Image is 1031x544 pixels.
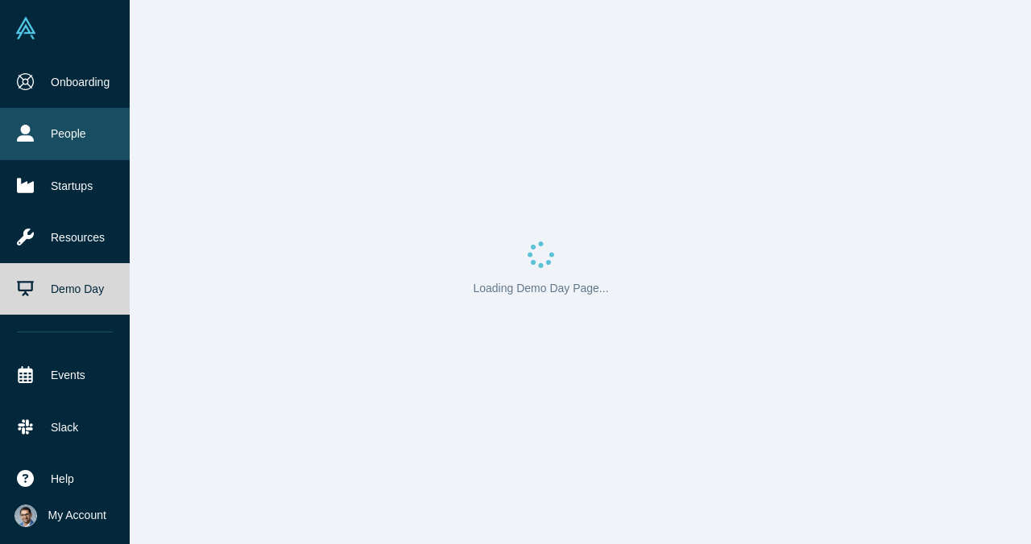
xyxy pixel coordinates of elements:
[48,507,106,524] span: My Account
[14,505,37,527] img: VP Singh's Account
[14,17,37,39] img: Alchemist Vault Logo
[14,505,106,527] button: My Account
[473,280,608,297] p: Loading Demo Day Page...
[51,471,74,488] span: Help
